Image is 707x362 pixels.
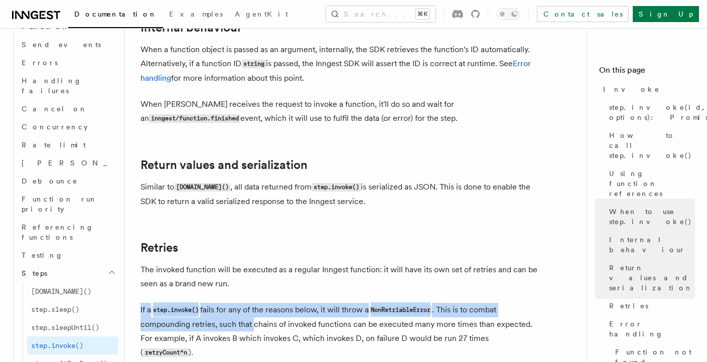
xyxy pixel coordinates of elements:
[605,98,695,126] a: step.invoke(id, options): Promise
[151,306,200,314] code: step.invoke()
[605,315,695,343] a: Error handling
[140,303,542,360] p: If a fails for any of the reasons below, it will throw a . This is to combat compounding retries,...
[140,263,542,291] p: The invoked function will be executed as a regular Inngest function: it will have its own set of ...
[326,6,436,22] button: Search...⌘K
[169,10,223,18] span: Examples
[22,123,88,131] span: Concurrency
[609,207,695,227] span: When to use step.invoke()
[27,336,118,354] a: step.invoke()
[22,41,101,49] span: Send events
[27,300,118,318] a: step.sleep()
[235,10,288,18] span: AgentKit
[22,177,78,185] span: Debounce
[18,72,118,100] a: Handling failures
[68,3,163,28] a: Documentation
[31,341,83,349] span: step.invoke()
[18,100,118,118] a: Cancel on
[18,190,118,218] a: Function run priority
[140,180,542,209] p: Similar to , all data returned from is serialized as JSON. This is done to enable the SDK to retu...
[603,84,660,94] span: Invoke
[140,43,542,85] p: When a function object is passed as an argument, internally, the SDK retrieves the function's ID ...
[415,9,430,19] kbd: ⌘K
[18,246,118,264] a: Testing
[18,172,118,190] a: Debounce
[605,164,695,203] a: Using function references
[369,306,432,314] code: NonRetriableError
[22,195,97,213] span: Function run priority
[174,183,230,192] code: [DOMAIN_NAME]()
[22,251,63,259] span: Testing
[609,168,695,199] span: Using function references
[27,282,118,300] a: [DOMAIN_NAME]()
[605,231,695,259] a: Internal behaviour
[609,301,648,311] span: Retries
[140,59,531,83] a: Error handling
[18,268,47,278] span: Steps
[22,105,87,113] span: Cancel on
[143,348,189,357] code: retryCount^n
[163,3,229,27] a: Examples
[605,259,695,297] a: Return values and serialization
[31,323,99,331] span: step.sleepUntil()
[609,130,695,160] span: How to call step.invoke()
[22,77,82,95] span: Handling failures
[140,241,178,255] a: Retries
[633,6,699,22] a: Sign Up
[609,319,695,339] span: Error handling
[140,158,308,172] a: Return values and serialization
[74,10,157,18] span: Documentation
[18,54,118,72] a: Errors
[312,183,361,192] code: step.invoke()
[22,159,169,167] span: [PERSON_NAME]
[599,64,695,80] h4: On this page
[18,118,118,136] a: Concurrency
[18,136,118,154] a: Rate limit
[605,297,695,315] a: Retries
[140,97,542,126] p: When [PERSON_NAME] receives the request to invoke a function, it'll do so and wait for an event, ...
[18,154,118,172] a: [PERSON_NAME]
[241,60,266,68] code: string
[605,126,695,164] a: How to call step.invoke()
[609,235,695,255] span: Internal behaviour
[22,141,86,149] span: Rate limit
[149,114,240,123] code: inngest/function.finished
[609,263,695,293] span: Return values and serialization
[22,59,58,67] span: Errors
[496,8,520,20] button: Toggle dark mode
[229,3,294,27] a: AgentKit
[605,203,695,231] a: When to use step.invoke()
[599,80,695,98] a: Invoke
[18,264,118,282] button: Steps
[537,6,629,22] a: Contact sales
[27,318,118,336] a: step.sleepUntil()
[18,218,118,246] a: Referencing functions
[31,305,79,313] span: step.sleep()
[22,223,94,241] span: Referencing functions
[18,36,118,54] a: Send events
[31,287,91,295] span: [DOMAIN_NAME]()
